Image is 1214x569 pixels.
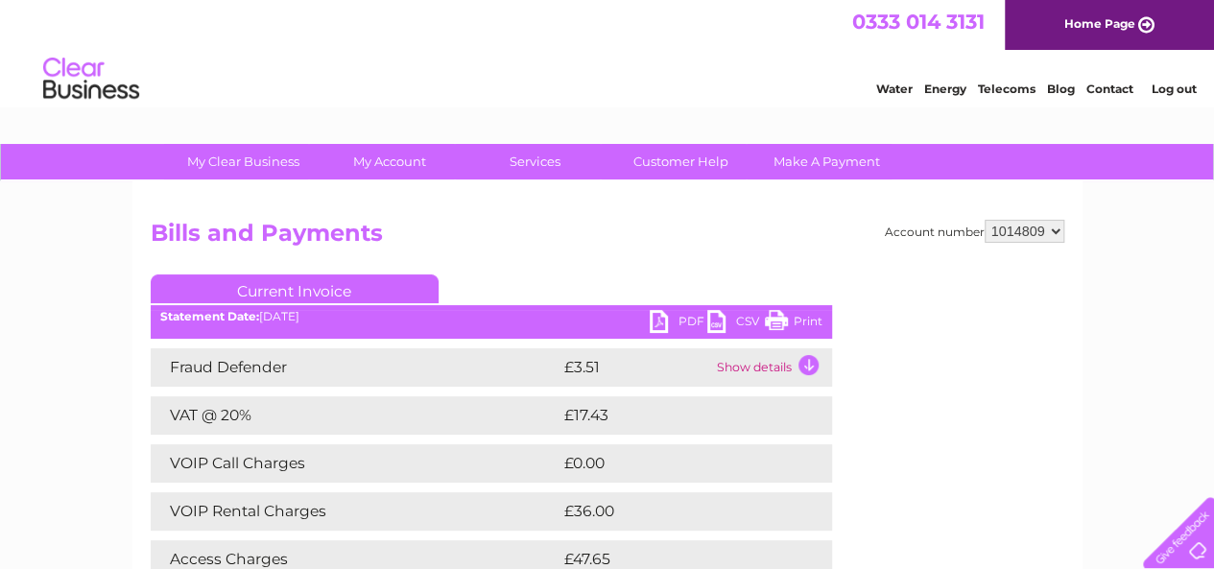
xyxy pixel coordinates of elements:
[852,10,985,34] a: 0333 014 3131
[456,144,614,179] a: Services
[151,444,559,483] td: VOIP Call Charges
[602,144,760,179] a: Customer Help
[885,220,1064,243] div: Account number
[748,144,906,179] a: Make A Payment
[712,348,832,387] td: Show details
[42,50,140,108] img: logo.png
[310,144,468,179] a: My Account
[151,348,559,387] td: Fraud Defender
[559,492,795,531] td: £36.00
[1047,82,1075,96] a: Blog
[164,144,322,179] a: My Clear Business
[151,396,559,435] td: VAT @ 20%
[650,310,707,338] a: PDF
[559,444,788,483] td: £0.00
[1151,82,1196,96] a: Log out
[1086,82,1133,96] a: Contact
[155,11,1061,93] div: Clear Business is a trading name of Verastar Limited (registered in [GEOGRAPHIC_DATA] No. 3667643...
[924,82,966,96] a: Energy
[559,396,791,435] td: £17.43
[151,310,832,323] div: [DATE]
[160,309,259,323] b: Statement Date:
[876,82,913,96] a: Water
[707,310,765,338] a: CSV
[559,348,712,387] td: £3.51
[978,82,1035,96] a: Telecoms
[151,492,559,531] td: VOIP Rental Charges
[765,310,822,338] a: Print
[151,274,439,303] a: Current Invoice
[151,220,1064,256] h2: Bills and Payments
